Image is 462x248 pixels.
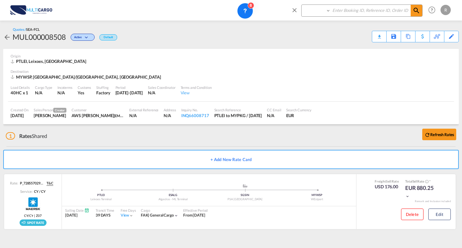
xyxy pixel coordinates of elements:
div: Customs [78,85,91,90]
md-icon: assets/icons/custom/ship-fill.svg [241,184,249,187]
div: Default [99,34,117,40]
div: Origin [11,54,451,58]
div: SGSIN [209,193,281,197]
div: Rollable available [20,219,47,226]
div: Remark and Inclusion included [410,200,456,203]
md-icon: icon-chevron-down [83,36,91,39]
div: From 19 Sep 2025 [183,213,205,218]
span: icon-close [291,4,301,20]
div: Customer [72,107,124,112]
div: INQ66008717 [181,113,209,118]
div: PSA [GEOGRAPHIC_DATA] [209,197,281,201]
div: Quotes /SEA-FCL [13,27,40,32]
button: + Add New Rate Card [3,150,459,169]
div: PTLEI [65,193,137,197]
span: Sell [386,179,391,183]
div: PTLEI to MYPKG / 19 Sep 2025 [214,113,262,118]
span: Creator [53,108,66,113]
md-icon: icon-arrow-left [3,33,11,41]
div: Shared [6,133,47,140]
div: Address [164,107,176,112]
div: N/A [148,90,175,96]
div: 19 Sep 2025 [116,90,143,96]
md-icon: icon-download [375,32,383,37]
div: N/A [57,90,65,96]
div: Search Reference [214,107,262,112]
div: Load Details [11,85,30,90]
div: 40HC x 1 [11,90,30,96]
span: | [33,213,36,218]
div: MYWSP, Westport/Port Klang, Asia Pacific [11,74,163,80]
div: P_7285570299_P01juiq9m [18,181,44,186]
div: Terms and Condition [181,85,212,90]
div: Search Currency [286,107,312,112]
div: Sailing Date [65,208,89,213]
button: Delete [401,209,424,220]
div: Leixoes Terminal [65,197,137,201]
div: CY / CY [32,189,45,194]
div: Created On [11,107,29,112]
div: Change Status Here [71,34,95,41]
div: Freight Rate [375,179,399,184]
div: USD 176.00 [375,184,399,190]
div: MYWSP [281,193,353,197]
button: Edit [428,209,451,220]
button: icon-refreshRefresh Rates [422,129,456,140]
img: 82db67801a5411eeacfdbd8acfa81e61.png [10,3,53,17]
div: EUR [286,113,312,118]
md-icon: icon-chevron-down [174,213,178,218]
span: Rates [19,133,32,139]
span: Service: [20,189,32,194]
div: EUR 880.25 [405,184,437,200]
div: AWS Carmen [72,113,124,118]
div: Ricardo Macedo [34,113,66,118]
img: Maersk Spot [25,196,41,212]
span: CY/CY [24,213,33,218]
div: 39 DAYS [96,213,114,218]
span: Rate: [10,181,18,186]
div: Algeciras - ML Terminal [137,197,209,201]
div: Stuffing [96,85,110,90]
div: N/A [35,90,52,96]
span: T&C [47,181,53,186]
div: Viewicon-chevron-down [121,213,134,218]
img: Spot_rate_rollable_v2.png [20,219,47,226]
div: PTLEI, Leixoes, Europe [11,58,88,64]
div: Cargo [141,208,178,213]
div: Factory Stuffing [96,90,110,96]
span: Sell [413,179,418,183]
div: Inquiry No. [181,107,209,112]
button: Spot Rates are dynamic & can fluctuate with time [424,179,429,184]
div: Cargo Type [35,85,52,90]
span: Subject to Remarks [429,179,431,183]
input: Enter Booking ID, Reference ID, Order ID [331,5,411,16]
div: Total Rate [405,179,437,184]
md-icon: icon-magnify [413,7,420,14]
span: Help [426,4,437,15]
b: Refresh Rates [430,132,454,137]
span: FAK [141,213,150,218]
span: From [DATE] [183,213,205,218]
div: View [181,90,212,96]
span: 1 [6,132,15,140]
div: Sales Person [34,107,66,113]
md-icon: icon-chevron-down [405,194,410,199]
div: External Reference [129,107,158,112]
div: N/A [164,113,176,118]
div: 19 Sep 2025 [11,113,29,118]
span: [EMAIL_ADDRESS][DOMAIN_NAME] [114,113,171,118]
md-icon: icon-chevron-down [129,213,133,218]
div: N/A [267,113,281,118]
div: [DATE] [65,213,89,218]
div: Transit Time [96,208,114,213]
div: Free Days [121,208,136,213]
span: Z07 [36,213,42,218]
div: Period [116,85,143,90]
div: N/A [129,113,158,118]
div: Change Status Here [66,32,96,42]
div: WEstport [281,197,353,201]
div: R [441,5,451,15]
span: SEA-FCL [26,27,39,31]
span: icon-magnify [411,5,422,16]
div: Effective Period [183,208,208,213]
